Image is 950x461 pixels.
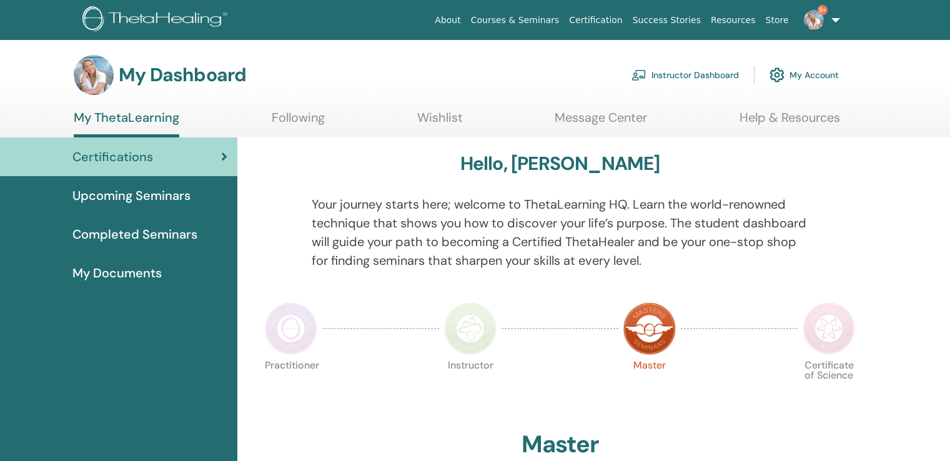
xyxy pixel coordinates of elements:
a: Message Center [555,110,647,134]
a: Following [272,110,325,134]
a: Store [761,9,794,32]
a: Success Stories [628,9,706,32]
img: Master [623,302,676,355]
p: Your journey starts here; welcome to ThetaLearning HQ. Learn the world-renowned technique that sh... [312,195,809,270]
h2: Master [522,430,599,459]
p: Master [623,360,676,413]
a: Wishlist [417,110,463,134]
a: Instructor Dashboard [631,61,739,89]
a: Help & Resources [740,110,840,134]
a: My ThetaLearning [74,110,179,137]
a: Resources [706,9,761,32]
span: Upcoming Seminars [72,186,190,205]
a: About [430,9,465,32]
span: 9+ [818,5,828,15]
img: chalkboard-teacher.svg [631,69,646,81]
h3: Hello, [PERSON_NAME] [460,152,660,175]
a: Certification [564,9,627,32]
img: Certificate of Science [803,302,855,355]
img: default.jpg [804,10,824,30]
img: logo.png [82,6,232,34]
a: Courses & Seminars [466,9,565,32]
span: My Documents [72,264,162,282]
p: Practitioner [265,360,317,413]
p: Instructor [444,360,497,413]
span: Completed Seminars [72,225,197,244]
img: Instructor [444,302,497,355]
a: My Account [769,61,839,89]
img: cog.svg [769,64,784,86]
img: default.jpg [74,55,114,95]
img: Practitioner [265,302,317,355]
span: Certifications [72,147,153,166]
p: Certificate of Science [803,360,855,413]
h3: My Dashboard [119,64,246,86]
